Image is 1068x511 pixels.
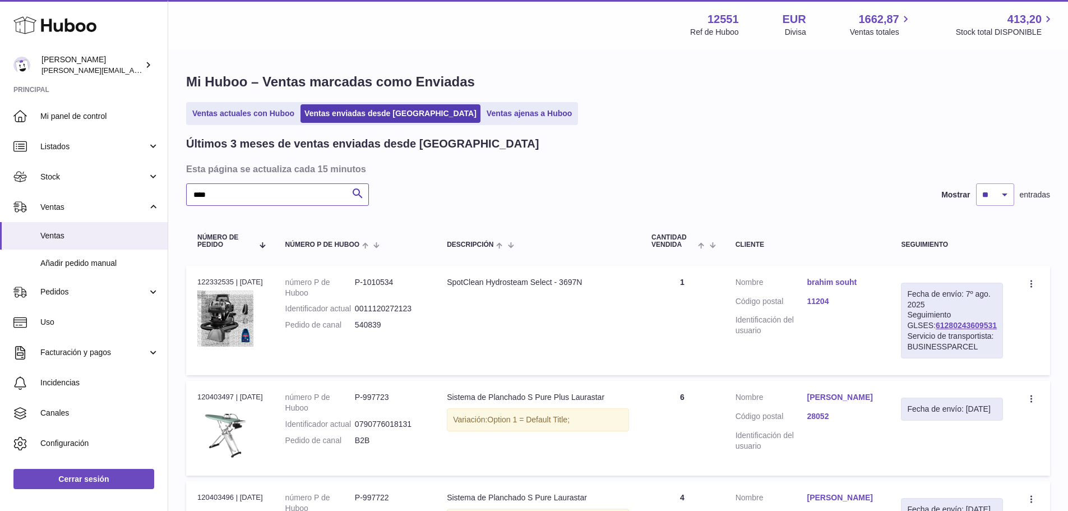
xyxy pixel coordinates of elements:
[736,296,807,310] dt: Código postal
[285,392,355,413] dt: número P de Huboo
[487,415,570,424] span: Option 1 = Default Title;
[355,277,424,298] dd: P-1010534
[197,392,263,402] div: 120403497 | [DATE]
[285,303,355,314] dt: Identificador actual
[186,136,539,151] h2: Últimos 3 meses de ventas enviadas desde [GEOGRAPHIC_DATA]
[1007,12,1042,27] span: 413,20
[40,141,147,152] span: Listados
[40,408,159,418] span: Canales
[447,408,629,431] div: Variación:
[907,289,997,310] div: Fecha de envío: 7º ago. 2025
[40,378,159,388] span: Incidencias
[807,392,879,403] a: [PERSON_NAME]
[708,12,739,27] strong: 12551
[651,234,695,248] span: Cantidad vendida
[40,438,159,449] span: Configuración
[640,266,724,375] td: 1
[447,392,629,403] div: Sistema de Planchado S Pure Plus Laurastar
[447,492,629,503] div: Sistema de Planchado S Pure Laurastar
[941,190,970,200] label: Mostrar
[285,277,355,298] dt: número P de Huboo
[807,277,879,288] a: brahim souht
[40,172,147,182] span: Stock
[41,66,225,75] span: [PERSON_NAME][EMAIL_ADDRESS][DOMAIN_NAME]
[907,331,997,352] div: Servicio de transportista: BUSINESSPARCEL
[300,104,480,123] a: Ventas enviadas desde [GEOGRAPHIC_DATA]
[40,202,147,213] span: Ventas
[285,435,355,446] dt: Pedido de canal
[447,277,629,288] div: SpotClean Hydrosteam Select - 3697N
[901,241,1003,248] div: Seguimiento
[736,492,807,506] dt: Nombre
[40,111,159,122] span: Mi panel de control
[197,406,253,462] img: SPurePlus.png
[483,104,576,123] a: Ventas ajenas a Huboo
[355,320,424,330] dd: 540839
[736,392,807,406] dt: Nombre
[40,258,159,269] span: Añadir pedido manual
[40,231,159,241] span: Ventas
[188,104,298,123] a: Ventas actuales con Huboo
[285,419,355,430] dt: Identificador actual
[355,435,424,446] dd: B2B
[736,315,807,336] dt: Identificación del usuario
[807,411,879,422] a: 28052
[13,469,154,489] a: Cerrar sesión
[850,27,912,38] span: Ventas totales
[850,12,912,38] a: 1662,87 Ventas totales
[197,234,253,248] span: Número de pedido
[901,283,1003,358] div: Seguimiento GLSES:
[197,291,253,347] img: 1726485030.jpeg
[783,12,806,27] strong: EUR
[736,411,807,425] dt: Código postal
[197,277,263,287] div: 122332535 | [DATE]
[858,12,899,27] span: 1662,87
[40,287,147,297] span: Pedidos
[355,392,424,413] dd: P-997723
[186,163,1047,175] h3: Esta página se actualiza cada 15 minutos
[785,27,806,38] div: Divisa
[40,317,159,328] span: Uso
[956,12,1055,38] a: 413,20 Stock total DISPONIBLE
[41,54,142,76] div: [PERSON_NAME]
[736,430,807,452] dt: Identificación del usuario
[186,73,1050,91] h1: Mi Huboo – Ventas marcadas como Enviadas
[956,27,1055,38] span: Stock total DISPONIBLE
[690,27,738,38] div: Ref de Huboo
[640,381,724,476] td: 6
[807,296,879,307] a: 11204
[197,492,263,503] div: 120403496 | [DATE]
[40,347,147,358] span: Facturación y pagos
[907,404,997,415] div: Fecha de envío: [DATE]
[355,419,424,430] dd: 0790776018131
[447,241,493,248] span: Descripción
[285,241,359,248] span: número P de Huboo
[736,241,879,248] div: Cliente
[736,277,807,291] dt: Nombre
[936,321,997,330] a: 61280243609531
[285,320,355,330] dt: Pedido de canal
[1020,190,1050,200] span: entradas
[13,57,30,73] img: gerardo.montoiro@cleverenterprise.es
[355,303,424,314] dd: 0011120272123
[807,492,879,503] a: [PERSON_NAME]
